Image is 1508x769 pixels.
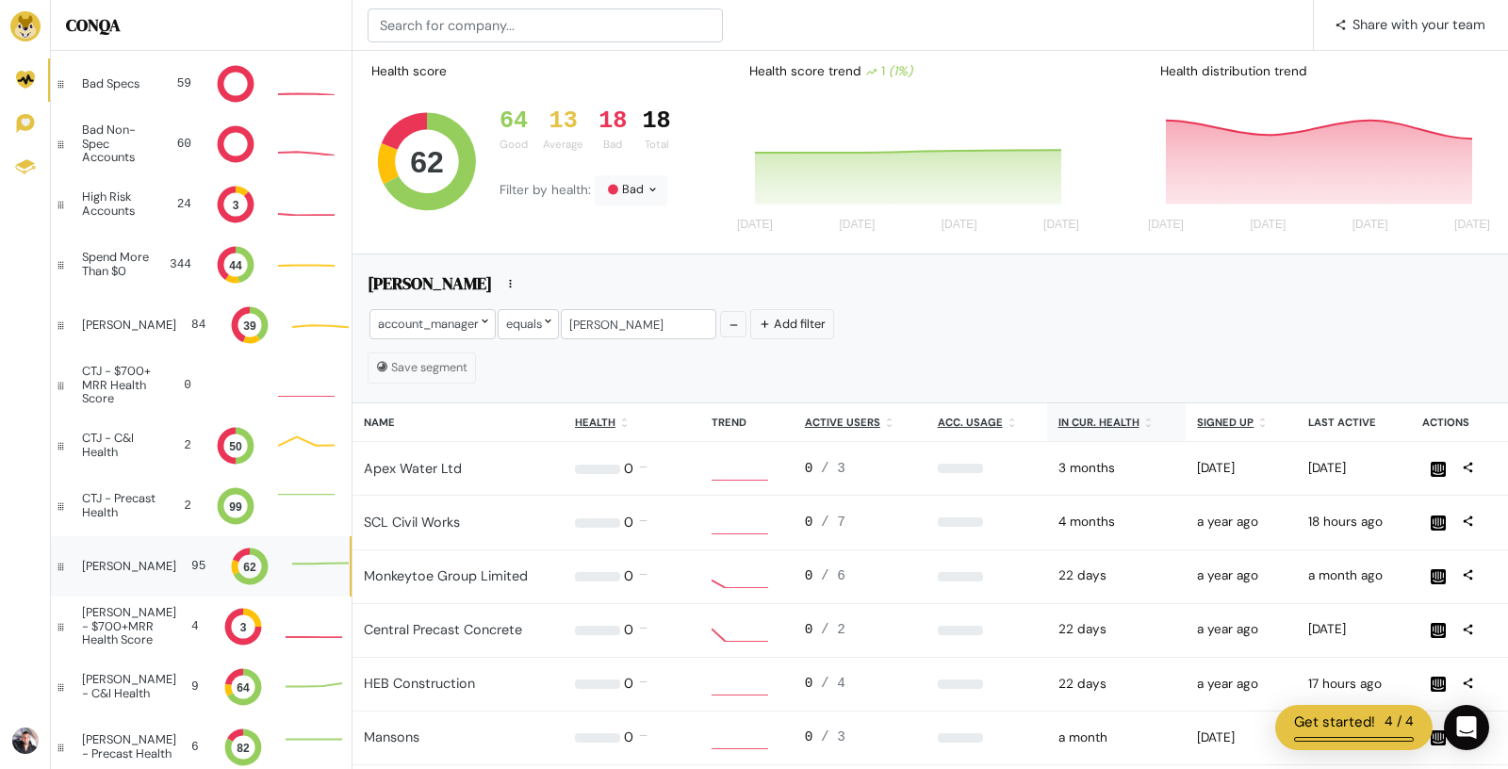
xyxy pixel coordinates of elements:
[168,436,191,454] div: 2
[1197,513,1285,532] div: 2024-08-12 09:53am
[364,675,475,692] a: HEB Construction
[51,174,352,235] a: High Risk Accounts 24 3
[172,497,191,515] div: 2
[1308,459,1400,478] div: 2025-09-08 11:26am
[642,107,670,136] div: 18
[51,597,352,657] a: [PERSON_NAME] - $700+MRR Health Score 4 3
[352,403,564,442] th: Name
[821,729,845,744] span: / 3
[805,513,915,533] div: 0
[191,738,199,756] div: 6
[624,674,633,695] div: 0
[82,733,176,761] div: [PERSON_NAME] - Precast Health
[1058,513,1175,532] div: 2025-06-02 12:00am
[82,560,176,573] div: [PERSON_NAME]
[624,513,633,533] div: 0
[805,620,915,641] div: 0
[821,515,845,530] span: / 7
[1308,620,1400,639] div: 2025-09-08 09:03am
[805,459,915,480] div: 0
[161,74,191,92] div: 59
[174,135,191,153] div: 60
[500,107,528,136] div: 64
[51,295,352,355] a: [PERSON_NAME] 84 39
[170,255,191,273] div: 344
[368,8,723,42] input: Search for company...
[1058,675,1175,694] div: 2025-09-08 12:00am
[364,621,522,638] a: Central Precast Concrete
[598,107,627,136] div: 18
[575,416,615,429] u: Health
[1058,459,1175,478] div: 2025-07-14 12:00am
[805,416,880,429] u: Active users
[734,55,1090,89] div: Health score trend
[642,137,670,153] div: Total
[938,572,1036,581] div: 0%
[938,626,1036,635] div: 0%
[66,15,336,36] h5: CONQA
[1297,403,1411,442] th: Last active
[12,728,39,754] img: Avatar
[1197,566,1285,585] div: 2024-06-11 02:21pm
[1454,218,1490,231] tspan: [DATE]
[1294,712,1375,733] div: Get started!
[51,416,352,476] a: CTJ - C&I Health 2 50
[191,617,199,635] div: 4
[1444,705,1489,750] div: Open Intercom Messenger
[750,309,834,338] button: Add filter
[1058,416,1139,429] u: In cur. health
[598,137,627,153] div: Bad
[82,77,146,90] div: Bad Specs
[177,376,191,394] div: 0
[82,365,162,405] div: CTJ - $700+ MRR Health Score
[1308,566,1400,585] div: 2025-08-29 01:23pm
[51,114,352,174] a: Bad Non-Spec Accounts 60
[805,674,915,695] div: 0
[191,557,205,575] div: 95
[942,218,977,231] tspan: [DATE]
[368,273,492,300] h5: [PERSON_NAME]
[10,11,41,41] img: Brand
[51,235,352,295] a: Spend More Than $0 344 44
[368,352,476,383] button: Save segment
[1411,403,1508,442] th: Actions
[51,54,352,114] a: Bad Specs 59
[82,673,176,700] div: [PERSON_NAME] - C&I Health
[805,566,915,587] div: 0
[821,622,845,637] span: / 2
[938,464,1036,473] div: 0%
[1385,712,1414,733] div: 4 / 4
[51,536,352,597] a: [PERSON_NAME] 95 62
[1145,55,1500,89] div: Health distribution trend
[191,316,205,334] div: 84
[737,218,773,231] tspan: [DATE]
[364,567,528,584] a: Monkeytoe Group Limited
[82,123,159,164] div: Bad Non-Spec Accounts
[368,58,451,85] div: Health score
[839,218,875,231] tspan: [DATE]
[938,517,1036,527] div: 0%
[624,459,633,480] div: 0
[364,728,419,745] a: Mansons
[1197,620,1285,639] div: 2024-06-17 12:33pm
[51,476,352,536] a: CTJ - Precast Health 2 99
[938,679,1036,689] div: 0%
[938,733,1036,743] div: 0%
[543,107,583,136] div: 13
[1197,416,1254,429] u: Signed up
[171,195,191,213] div: 24
[1058,620,1175,639] div: 2025-09-08 12:00am
[865,62,912,81] div: 1
[82,492,156,519] div: CTJ - Precast Health
[369,309,496,338] div: account_manager
[1148,218,1184,231] tspan: [DATE]
[1058,728,1175,747] div: 2025-08-25 12:00am
[821,676,845,691] span: / 4
[191,678,199,695] div: 9
[51,355,352,416] a: CTJ - $700+ MRR Health Score 0
[51,657,352,717] a: [PERSON_NAME] - C&I Health 9 64
[1043,218,1079,231] tspan: [DATE]
[889,63,912,79] i: (1%)
[1308,513,1400,532] div: 2025-09-29 03:10pm
[938,416,1003,429] u: Acc. Usage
